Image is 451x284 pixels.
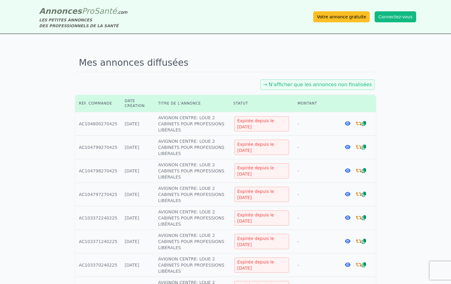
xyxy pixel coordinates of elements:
td: AC103370240225 [75,253,121,277]
td: - [294,159,336,183]
div: Expirée depuis le [DATE] [234,257,289,273]
i: Voir l'annonce [345,168,350,173]
td: - [294,253,336,277]
span: Annonces [39,6,82,16]
i: Dupliquer l'annonce [362,262,366,267]
td: [DATE] [121,183,154,206]
td: AVIGNON CENTRE: LOUE 2 CABINETS POUR PROFESSIONS LIBÉRALES [154,230,229,253]
td: AC103372240225 [75,206,121,230]
td: [DATE] [121,253,154,277]
td: AVIGNON CENTRE: LOUE 2 CABINETS POUR PROFESSIONS LIBÉRALES [154,183,229,206]
i: Dupliquer l'annonce [362,145,366,149]
td: AVIGNON CENTRE: LOUE 2 CABINETS POUR PROFESSIONS LIBÉRALES [154,112,229,136]
td: AVIGNON CENTRE: LOUE 2 CABINETS POUR PROFESSIONS LIBÉRALES [154,253,229,277]
td: [DATE] [121,136,154,159]
td: - [294,183,336,206]
th: Titre de l'annonce [154,95,229,112]
a: AnnoncesProSanté.com [39,6,127,16]
th: Date création [121,95,154,112]
div: Expirée depuis le [DATE] [234,116,289,131]
td: - [294,206,336,230]
div: Expirée depuis le [DATE] [234,210,289,226]
span: Santé [94,6,117,16]
i: Voir l'annonce [345,145,350,149]
i: Dupliquer l'annonce [362,121,366,126]
td: [DATE] [121,230,154,253]
td: [DATE] [121,112,154,136]
td: AC104797270425 [75,183,121,206]
a: Votre annonce gratuite [313,11,370,22]
i: Renouveler la commande [356,121,361,126]
div: Expirée depuis le [DATE] [234,187,289,202]
th: Montant [294,95,336,112]
th: Réf. commande [75,95,121,112]
td: AVIGNON CENTRE: LOUE 2 CABINETS POUR PROFESSIONS LIBÉRALES [154,159,229,183]
td: - [294,112,336,136]
i: Voir l'annonce [345,262,350,267]
td: AC104798270425 [75,159,121,183]
td: AVIGNON CENTRE: LOUE 2 CABINETS POUR PROFESSIONS LIBÉRALES [154,206,229,230]
th: Statut [229,95,294,112]
i: Renouveler la commande [356,145,361,149]
i: Voir l'annonce [345,121,350,126]
i: Renouveler la commande [356,192,361,197]
i: Dupliquer l'annonce [362,215,366,220]
td: AVIGNON CENTRE: LOUE 2 CABINETS POUR PROFESSIONS LIBÉRALES [154,136,229,159]
i: Voir l'annonce [345,215,350,220]
td: AC104800270425 [75,112,121,136]
i: Renouveler la commande [356,215,361,220]
td: - [294,230,336,253]
td: - [294,136,336,159]
span: Pro [82,6,94,16]
i: Dupliquer l'annonce [362,168,366,173]
button: Connectez-vous [375,11,416,22]
span: .com [117,10,127,15]
td: [DATE] [121,206,154,230]
i: Renouveler la commande [356,168,361,173]
i: Renouveler la commande [356,262,361,267]
i: Voir l'annonce [345,192,350,197]
td: [DATE] [121,159,154,183]
td: AC104799270425 [75,136,121,159]
td: AC103371240225 [75,230,121,253]
div: LES PETITES ANNONCES DES PROFESSIONNELS DE LA SANTÉ [39,17,127,29]
div: Expirée depuis le [DATE] [234,234,289,249]
h1: Mes annonces diffusées [75,53,376,72]
i: Dupliquer l'annonce [362,192,366,197]
div: Expirée depuis le [DATE] [234,163,289,179]
a: → N'afficher que les annonces non finalisées [263,82,372,87]
i: Dupliquer l'annonce [362,239,366,244]
div: Expirée depuis le [DATE] [234,140,289,155]
i: Voir l'annonce [345,239,350,244]
i: Renouveler la commande [356,239,361,244]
